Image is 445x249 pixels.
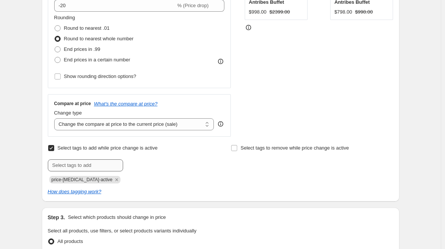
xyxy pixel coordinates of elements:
div: help [217,120,224,128]
span: Change type [54,110,82,116]
span: All products [58,238,83,244]
a: How does tagging work? [48,189,101,194]
button: What's the compare at price? [94,101,158,107]
input: Select tags to add [48,159,123,171]
div: $798.00 [334,8,352,16]
h3: Compare at price [54,101,91,107]
span: price-change-job-active [52,177,113,182]
span: Round to nearest .01 [64,25,110,31]
span: Rounding [54,15,75,20]
span: Select all products, use filters, or select products variants individually [48,228,197,234]
h2: Step 3. [48,214,65,221]
span: % (Price drop) [177,3,209,8]
span: Select tags to remove while price change is active [241,145,349,151]
button: Remove price-change-job-active [113,176,120,183]
strike: $2399.00 [270,8,290,16]
span: End prices in .99 [64,46,101,52]
span: Round to nearest whole number [64,36,134,41]
span: End prices in a certain number [64,57,130,63]
p: Select which products should change in price [68,214,166,221]
span: Show rounding direction options? [64,73,136,79]
div: $998.00 [249,8,267,16]
strike: $998.00 [355,8,373,16]
span: Select tags to add while price change is active [58,145,158,151]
